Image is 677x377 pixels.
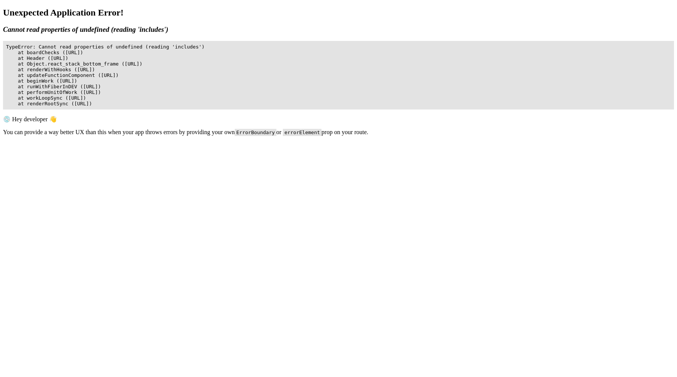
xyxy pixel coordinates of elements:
[3,116,674,123] p: 💿 Hey developer 👋
[235,129,276,136] code: ErrorBoundary
[283,129,321,136] code: errorElement
[3,129,674,136] p: You can provide a way better UX than this when your app throws errors by providing your own or pr...
[3,41,674,110] pre: TypeError: Cannot read properties of undefined (reading 'includes') at boardChecks ([URL]) at Hea...
[3,25,674,34] h3: Cannot read properties of undefined (reading 'includes')
[3,8,674,18] h2: Unexpected Application Error!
